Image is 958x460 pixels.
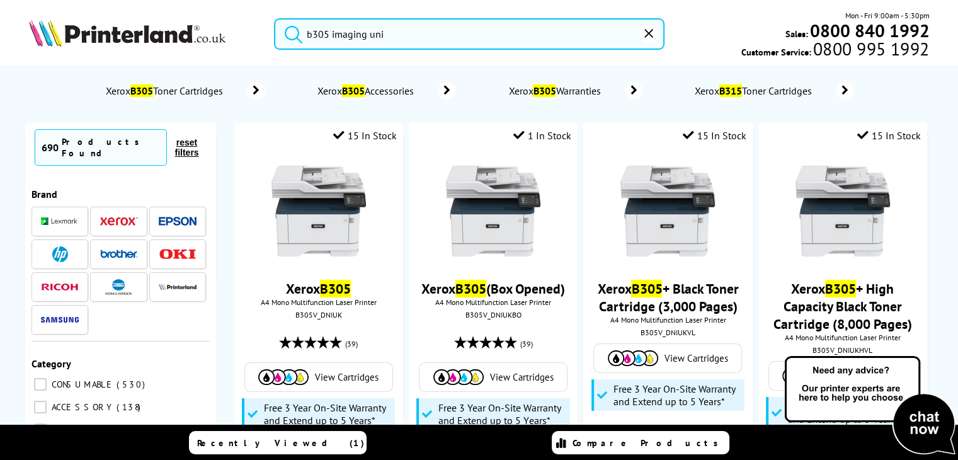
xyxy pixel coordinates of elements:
a: Printerland Logo [29,19,258,49]
span: Customer Service: [741,43,929,58]
a: XeroxB305Toner Cartridges [104,82,265,100]
span: 690 [42,141,59,154]
span: Recently Viewed (1) [197,437,365,449]
div: B305V_DNIUKHVL [768,345,918,355]
div: B305V_DNIUKVL [593,328,743,337]
div: B305V_DNIUK [244,310,394,319]
a: XeroxB305+ Black Toner Cartridge (3,000 Pages) [597,280,738,315]
img: OKI [159,249,197,260]
span: Xerox Accessories [316,84,419,97]
mark: B315 [719,84,742,97]
button: reset filters [167,137,206,158]
div: B305V_DNIUKBO [418,310,568,319]
span: View Cartridges [490,371,554,383]
div: Products Found [62,136,160,159]
mark: B305 [455,280,486,297]
div: 15 In Stock [683,129,746,142]
span: View Cartridges [315,371,379,383]
img: Xerox-B305-Front-Small.jpg [271,164,366,258]
span: Xerox Toner Cartridges [693,84,817,97]
span: Free 3 Year On-Site Warranty and Extend up to 5 Years* [264,401,392,427]
span: 138 [117,401,144,413]
img: Open Live Chat window [782,354,958,457]
img: Xerox-B305-Front-Small.jpg [446,164,540,258]
span: ACCESSORY [48,401,115,413]
span: Category [31,357,71,370]
a: View Cartridges [251,369,386,385]
span: (39) [520,332,533,356]
a: Compare Products [552,431,729,454]
span: (39) [345,332,358,356]
img: Printerland Logo [29,19,225,47]
a: XeroxB305Warranties [506,82,642,100]
mark: B305 [130,84,153,97]
a: Recently Viewed (1) [189,431,367,454]
span: Mon - Fri 9:00am - 5:30pm [845,9,929,21]
a: View Cartridges [600,350,735,366]
mark: B305 [320,280,351,297]
mark: B305 [631,280,662,297]
img: HP [52,246,68,262]
span: 530 [117,379,148,390]
a: XeroxB315Toner Cartridges [693,82,854,100]
a: XeroxB305+ High Capacity Black Toner Cartridge (8,000 Pages) [773,280,912,333]
img: Lexmark [41,217,79,225]
div: 15 In Stock [333,129,397,142]
a: XeroxB305Accessories [316,82,456,100]
div: 1 In Stock [513,129,571,142]
input: ACCESSORY 138 [34,401,47,413]
span: Compare Products [573,437,725,449]
span: CONSUMABLE [48,379,115,390]
a: View Cartridges [775,368,910,384]
span: Brand [31,188,57,200]
mark: B305 [533,84,556,97]
img: Cartridges [258,369,309,385]
span: Xerox Warranties [506,84,606,97]
img: Brother [100,250,138,258]
span: A4 Mono Multifunction Laser Printer [765,333,921,342]
input: CONSUMABLE 530 [34,378,47,391]
img: Samsung [41,317,79,323]
span: Free 3 Year On-Site Warranty and Extend up to 5 Years* [613,382,741,408]
img: Cartridges [608,350,658,366]
img: Printerland [159,284,197,290]
a: View Cartridges [426,369,561,385]
img: Ricoh [41,284,79,290]
a: XeroxB305 [286,280,351,297]
span: A4 Mono Multifunction Laser Printer [241,297,397,307]
input: S [274,18,664,50]
a: XeroxB305(Box Opened) [421,280,565,297]
img: Xerox-B305-Front-Small.jpg [795,164,890,258]
a: 0800 840 1992 [807,25,929,37]
img: Cartridges [433,369,484,385]
span: Xerox Toner Cartridges [104,84,228,97]
span: Free 3 Year On-Site Warranty and Extend up to 5 Years* [438,401,566,427]
div: 15 In Stock [857,129,921,142]
span: A4 Mono Multifunction Laser Printer [590,315,746,325]
img: Konica Minolta [105,279,132,295]
span: 0800 995 1992 [811,43,929,55]
img: Epson [159,217,197,226]
span: View Cartridges [664,352,728,364]
span: A4 Mono Multifunction Laser Printer [415,297,571,307]
b: 0800 840 1992 [809,19,929,42]
span: PRINTER [48,424,98,435]
span: 13 [100,424,123,435]
img: Xerox-B305-Front-Small.jpg [620,164,715,258]
img: Xerox [100,217,138,226]
mark: B305 [825,280,856,297]
span: Sales: [785,28,807,40]
mark: B305 [342,84,365,97]
input: PRINTER 13 [34,423,47,436]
